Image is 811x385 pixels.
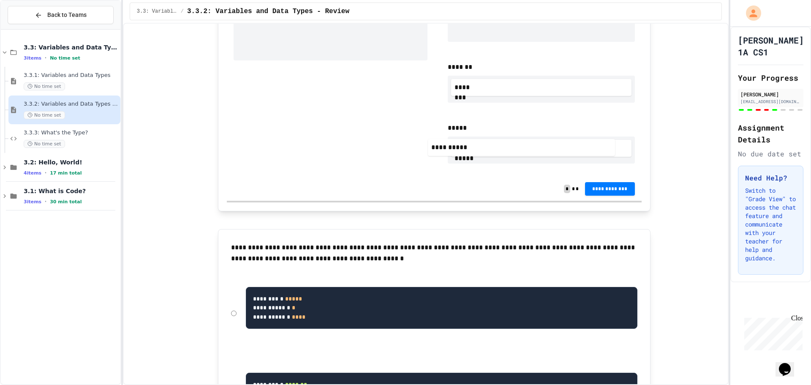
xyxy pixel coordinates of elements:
[740,90,801,98] div: [PERSON_NAME]
[738,72,803,84] h2: Your Progress
[24,55,41,61] span: 3 items
[50,170,82,176] span: 17 min total
[745,186,796,262] p: Switch to "Grade View" to access the chat feature and communicate with your teacher for help and ...
[24,72,119,79] span: 3.3.1: Variables and Data Types
[187,6,349,16] span: 3.3.2: Variables and Data Types - Review
[50,199,82,205] span: 30 min total
[745,173,796,183] h3: Need Help?
[737,3,763,23] div: My Account
[50,55,80,61] span: No time set
[24,158,119,166] span: 3.2: Hello, World!
[776,351,803,377] iframe: chat widget
[137,8,177,15] span: 3.3: Variables and Data Types
[181,8,184,15] span: /
[24,199,41,205] span: 3 items
[3,3,58,54] div: Chat with us now!Close
[45,169,46,176] span: •
[24,129,119,137] span: 3.3.3: What's the Type?
[741,314,803,350] iframe: chat widget
[24,170,41,176] span: 4 items
[738,149,803,159] div: No due date set
[24,101,119,108] span: 3.3.2: Variables and Data Types - Review
[24,44,119,51] span: 3.3: Variables and Data Types
[8,6,114,24] button: Back to Teams
[738,122,803,145] h2: Assignment Details
[45,198,46,205] span: •
[740,98,801,105] div: [EMAIL_ADDRESS][DOMAIN_NAME]
[47,11,87,19] span: Back to Teams
[24,140,65,148] span: No time set
[45,55,46,61] span: •
[24,187,119,195] span: 3.1: What is Code?
[24,82,65,90] span: No time set
[24,111,65,119] span: No time set
[738,34,804,58] h1: [PERSON_NAME] 1A CS1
